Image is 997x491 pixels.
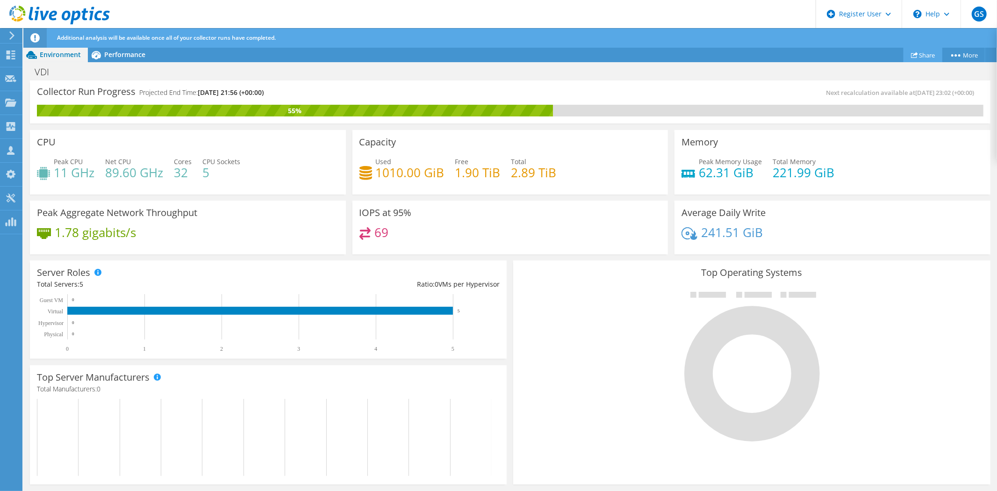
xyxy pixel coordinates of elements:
[30,67,64,77] h1: VDI
[220,346,223,352] text: 2
[57,34,276,42] span: Additional analysis will be available once all of your collector runs have completed.
[40,297,63,303] text: Guest VM
[458,309,460,313] text: 5
[511,157,527,166] span: Total
[511,167,557,178] h4: 2.89 TiB
[37,267,90,278] h3: Server Roles
[38,320,64,326] text: Hypervisor
[174,157,192,166] span: Cores
[139,87,264,98] h4: Projected End Time:
[826,88,979,97] span: Next recalculation available at
[97,384,100,393] span: 0
[773,167,834,178] h4: 221.99 GiB
[359,137,396,147] h3: Capacity
[452,346,454,352] text: 5
[143,346,146,352] text: 1
[972,7,987,22] span: GS
[40,50,81,59] span: Environment
[37,137,56,147] h3: CPU
[174,167,192,178] h4: 32
[105,167,163,178] h4: 89.60 GHz
[72,320,74,325] text: 0
[699,157,762,166] span: Peak Memory Usage
[198,88,264,97] span: [DATE] 21:56 (+00:00)
[202,157,240,166] span: CPU Sockets
[520,267,983,278] h3: Top Operating Systems
[72,297,74,302] text: 0
[55,227,136,238] h4: 1.78 gigabits/s
[376,167,445,178] h4: 1010.00 GiB
[72,332,74,336] text: 0
[904,48,942,62] a: Share
[44,331,63,338] text: Physical
[681,208,766,218] h3: Average Daily Write
[701,227,763,238] h4: 241.51 GiB
[37,372,150,383] h3: Top Server Manufacturers
[376,157,392,166] span: Used
[37,106,553,116] div: 55%
[455,157,469,166] span: Free
[681,137,718,147] h3: Memory
[105,157,131,166] span: Net CPU
[37,279,268,289] div: Total Servers:
[54,157,83,166] span: Peak CPU
[268,279,500,289] div: Ratio: VMs per Hypervisor
[37,208,197,218] h3: Peak Aggregate Network Throughput
[54,167,94,178] h4: 11 GHz
[374,227,388,238] h4: 69
[48,308,64,315] text: Virtual
[202,167,240,178] h4: 5
[79,280,83,289] span: 5
[359,208,412,218] h3: IOPS at 95%
[773,157,816,166] span: Total Memory
[435,280,438,289] span: 0
[699,167,762,178] h4: 62.31 GiB
[455,167,501,178] h4: 1.90 TiB
[942,48,985,62] a: More
[37,384,500,394] h4: Total Manufacturers:
[104,50,145,59] span: Performance
[297,346,300,352] text: 3
[913,10,922,18] svg: \n
[66,346,69,352] text: 0
[374,346,377,352] text: 4
[915,88,974,97] span: [DATE] 23:02 (+00:00)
